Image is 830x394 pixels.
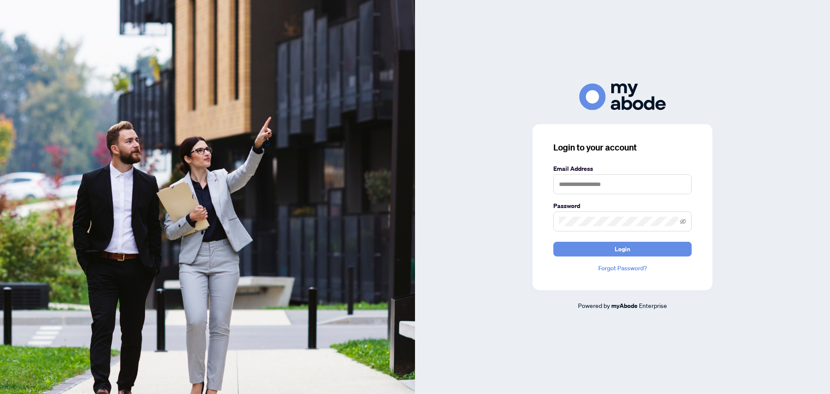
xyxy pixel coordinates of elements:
[578,301,610,309] span: Powered by
[553,164,692,173] label: Email Address
[611,301,638,311] a: myAbode
[680,218,686,224] span: eye-invisible
[615,242,630,256] span: Login
[553,201,692,211] label: Password
[553,141,692,154] h3: Login to your account
[579,83,666,110] img: ma-logo
[639,301,667,309] span: Enterprise
[553,263,692,273] a: Forgot Password?
[553,242,692,256] button: Login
